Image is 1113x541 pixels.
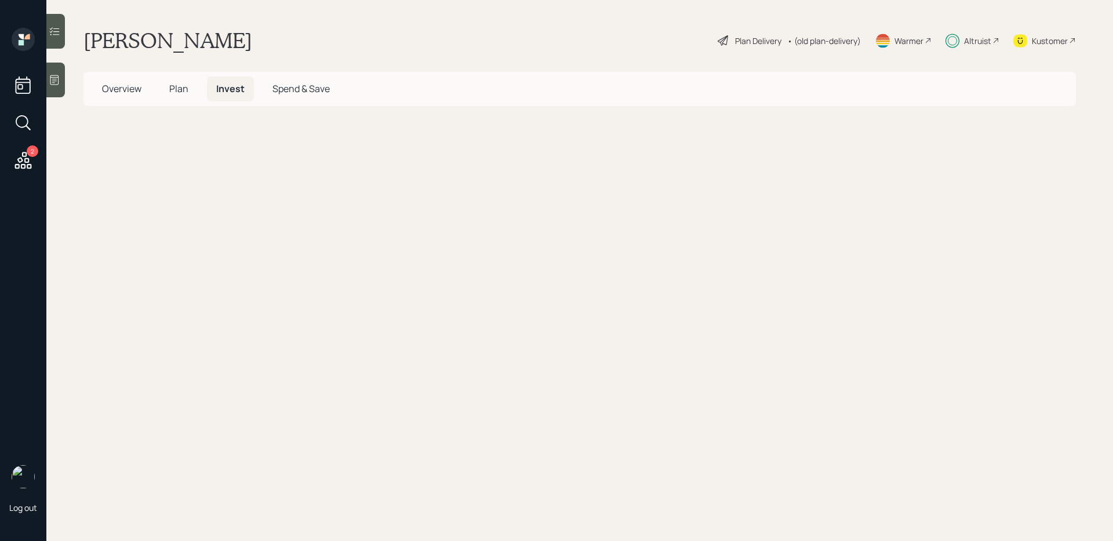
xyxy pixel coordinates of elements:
[272,82,330,95] span: Spend & Save
[83,28,252,53] h1: [PERSON_NAME]
[169,82,188,95] span: Plan
[787,35,861,47] div: • (old plan-delivery)
[27,145,38,157] div: 2
[12,465,35,488] img: sami-boghos-headshot.png
[216,82,245,95] span: Invest
[735,35,781,47] div: Plan Delivery
[102,82,141,95] span: Overview
[964,35,991,47] div: Altruist
[9,502,37,513] div: Log out
[1032,35,1068,47] div: Kustomer
[894,35,923,47] div: Warmer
